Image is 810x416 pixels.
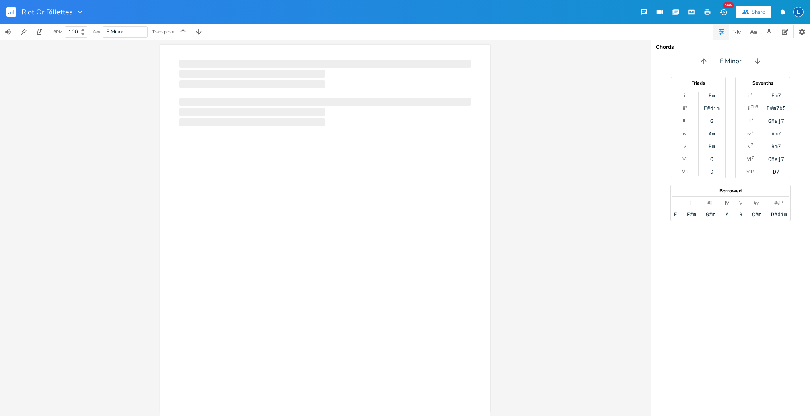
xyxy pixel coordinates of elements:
[754,200,760,206] div: #vi
[751,116,754,123] sup: 7
[736,6,771,18] button: Share
[739,211,742,217] div: B
[752,167,755,174] sup: 7
[771,211,787,217] div: D#dim
[704,105,720,111] div: F#dim
[656,45,805,50] div: Chords
[774,200,783,206] div: #vii°
[751,129,754,135] sup: 7
[683,130,686,137] div: iv
[739,200,742,206] div: V
[736,81,790,85] div: Sevenths
[723,2,734,8] div: New
[793,3,804,21] button: E
[771,130,781,137] div: Am7
[710,156,713,162] div: C
[751,104,758,110] sup: 7b5
[720,57,742,66] span: E Minor
[709,143,715,149] div: Bm
[746,168,752,175] div: VII
[747,130,751,137] div: iv
[682,156,687,162] div: VI
[725,200,729,206] div: IV
[684,143,686,149] div: v
[106,28,124,35] span: E Minor
[675,200,676,206] div: I
[793,7,804,17] div: emmanuel.grasset
[747,156,751,162] div: VI
[768,156,784,162] div: CMaj7
[682,168,688,175] div: VII
[726,211,729,217] div: A
[690,200,693,206] div: ii
[767,105,786,111] div: F#m7b5
[750,91,752,97] sup: 7
[53,30,62,34] div: BPM
[671,188,790,193] div: Borrowed
[674,211,677,217] div: E
[684,92,685,99] div: i
[771,92,781,99] div: Em7
[709,130,715,137] div: Am
[773,168,779,175] div: D7
[752,8,765,15] div: Share
[752,211,761,217] div: C#m
[152,29,174,34] div: Transpose
[707,200,714,206] div: #iii
[21,8,73,15] span: Riot Or Rillettes
[710,168,713,175] div: D
[715,5,731,19] button: New
[671,81,725,85] div: Triads
[771,143,781,149] div: Bm7
[752,155,754,161] sup: 7
[687,211,696,217] div: F#m
[709,92,715,99] div: Em
[683,105,687,111] div: ii°
[706,211,715,217] div: G#m
[747,118,751,124] div: III
[683,118,686,124] div: III
[748,92,750,99] div: i
[92,29,100,34] div: Key
[748,143,750,149] div: v
[748,105,750,111] div: ii
[768,118,784,124] div: GMaj7
[751,142,753,148] sup: 7
[710,118,713,124] div: G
